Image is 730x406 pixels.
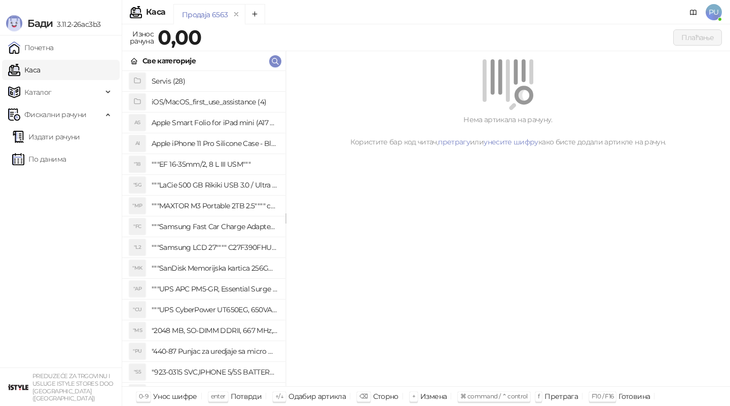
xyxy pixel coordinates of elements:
[32,373,114,402] small: PREDUZEĆE ZA TRGOVINU I USLUGE ISTYLE STORES DOO [GEOGRAPHIC_DATA] ([GEOGRAPHIC_DATA])
[129,302,145,318] div: "CU
[152,302,277,318] h4: """UPS CyberPower UT650EG, 650VA/360W , line-int., s_uko, desktop"""
[153,390,197,403] div: Унос шифре
[460,392,528,400] span: ⌘ command / ⌃ control
[152,198,277,214] h4: """MAXTOR M3 Portable 2TB 2.5"""" crni eksterni hard disk HX-M201TCB/GM"""
[128,27,156,48] div: Износ рачуна
[152,385,277,401] h4: "923-0448 SVC,IPHONE,TOURQUE DRIVER KIT .65KGF- CM Šrafciger "
[152,218,277,235] h4: """Samsung Fast Car Charge Adapter, brzi auto punja_, boja crna"""
[6,15,22,31] img: Logo
[484,137,538,146] a: унесите шифру
[182,9,228,20] div: Продаја 6563
[129,218,145,235] div: "FC
[152,94,277,110] h4: iOS/MacOS_first_use_assistance (4)
[245,4,265,24] button: Add tab
[129,198,145,214] div: "MP
[420,390,447,403] div: Измена
[129,385,145,401] div: "SD
[146,8,165,16] div: Каса
[288,390,346,403] div: Одабир артикла
[129,115,145,131] div: AS
[231,390,262,403] div: Потврди
[8,60,40,80] a: Каса
[129,281,145,297] div: "AP
[152,115,277,131] h4: Apple Smart Folio for iPad mini (A17 Pro) - Sage
[685,4,702,20] a: Документација
[129,239,145,255] div: "L2
[27,17,53,29] span: Бади
[139,392,148,400] span: 0-9
[158,25,201,50] strong: 0,00
[152,239,277,255] h4: """Samsung LCD 27"""" C27F390FHUXEN"""
[129,156,145,172] div: "18
[618,390,650,403] div: Готовина
[152,177,277,193] h4: """LaCie 500 GB Rikiki USB 3.0 / Ultra Compact & Resistant aluminum / USB 3.0 / 2.5"""""""
[592,392,613,400] span: F10 / F16
[53,20,100,29] span: 3.11.2-26ac3b3
[12,127,80,147] a: Издати рачуни
[152,73,277,89] h4: Servis (28)
[211,392,226,400] span: enter
[152,343,277,359] h4: "440-87 Punjac za uredjaje sa micro USB portom 4/1, Stand."
[275,392,283,400] span: ↑/↓
[152,135,277,152] h4: Apple iPhone 11 Pro Silicone Case - Black
[129,343,145,359] div: "PU
[152,281,277,297] h4: """UPS APC PM5-GR, Essential Surge Arrest,5 utic_nica"""
[152,322,277,339] h4: "2048 MB, SO-DIMM DDRII, 667 MHz, Napajanje 1,8 0,1 V, Latencija CL5"
[152,260,277,276] h4: """SanDisk Memorijska kartica 256GB microSDXC sa SD adapterom SDSQXA1-256G-GN6MA - Extreme PLUS, ...
[412,392,415,400] span: +
[8,38,54,58] a: Почетна
[24,82,52,102] span: Каталог
[129,322,145,339] div: "MS
[373,390,398,403] div: Сторно
[8,377,28,397] img: 64x64-companyLogo-77b92cf4-9946-4f36-9751-bf7bb5fd2c7d.png
[230,10,243,19] button: remove
[298,114,718,147] div: Нема артикала на рачуну. Користите бар код читач, или како бисте додали артикле на рачун.
[129,260,145,276] div: "MK
[142,55,196,66] div: Све категорије
[24,104,86,125] span: Фискални рачуни
[538,392,539,400] span: f
[122,71,285,386] div: grid
[438,137,470,146] a: претрагу
[152,364,277,380] h4: "923-0315 SVC,IPHONE 5/5S BATTERY REMOVAL TRAY Držač za iPhone sa kojim se otvara display
[12,149,66,169] a: По данима
[359,392,368,400] span: ⌫
[129,364,145,380] div: "S5
[544,390,578,403] div: Претрага
[673,29,722,46] button: Плаћање
[129,177,145,193] div: "5G
[706,4,722,20] span: PU
[129,135,145,152] div: AI
[152,156,277,172] h4: """EF 16-35mm/2, 8 L III USM"""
